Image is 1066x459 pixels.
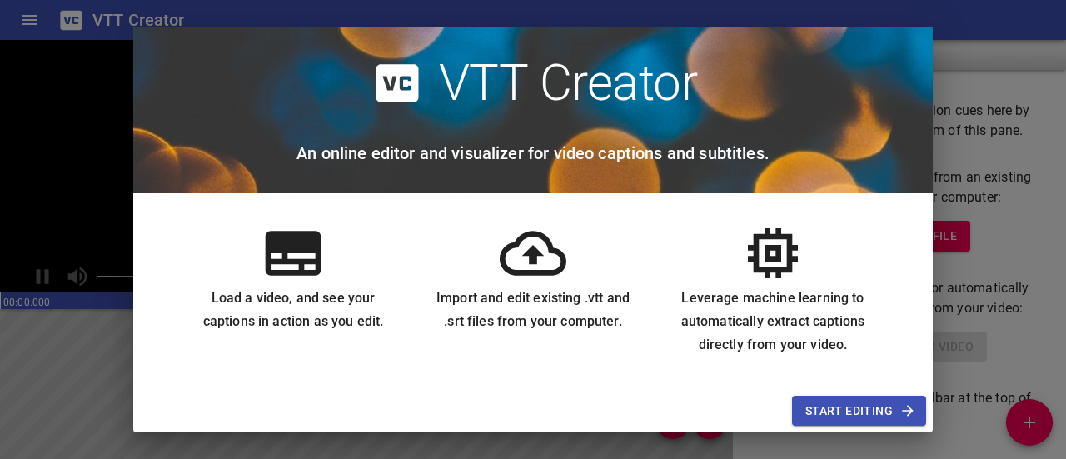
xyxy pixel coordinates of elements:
[792,396,926,427] button: Start Editing
[666,287,879,357] h6: Leverage machine learning to automatically extract captions directly from your video.
[439,53,698,113] h2: VTT Creator
[296,140,770,167] h6: An online editor and visualizer for video captions and subtitles.
[426,287,640,333] h6: Import and edit existing .vtt and .srt files from your computer.
[187,287,400,333] h6: Load a video, and see your captions in action as you edit.
[805,401,913,422] span: Start Editing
